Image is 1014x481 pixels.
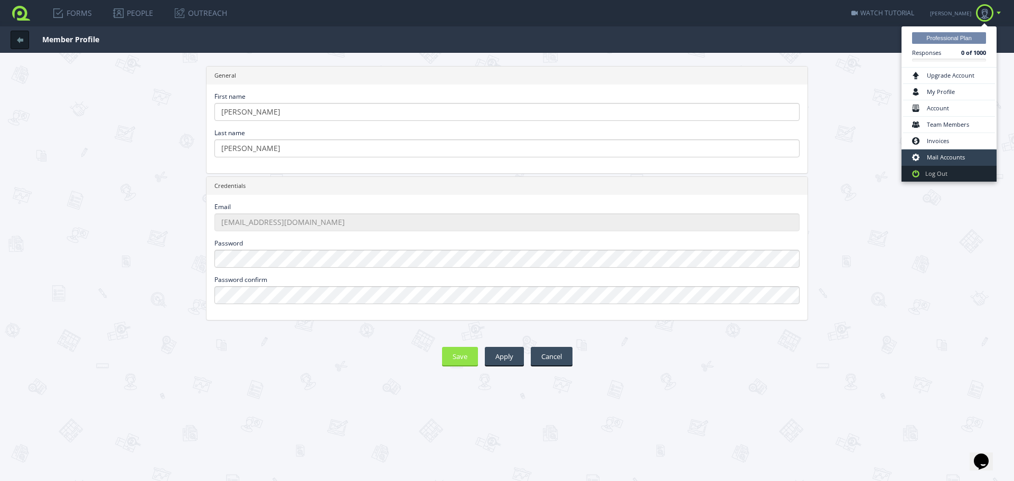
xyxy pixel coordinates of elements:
a: My Profile [903,84,995,100]
strong: 0 of 1000 [961,49,986,56]
a: Log Out [902,166,997,182]
input: Apply [485,347,524,365]
label: Password [214,239,243,247]
a: Upgrade Account [903,68,995,84]
h1: Member Profile [29,26,99,53]
iframe: chat widget [970,439,1003,470]
a: WATCH TUTORIAL [851,8,914,17]
a: Mail Accounts [903,149,995,166]
label: Password confirm [214,276,267,284]
label: Email [214,203,231,211]
input: Cancel [531,347,572,365]
div: Responses [904,47,934,59]
input: Save [442,347,478,365]
a: Account [903,100,995,117]
span: Professional Plan [912,32,986,43]
div: Credentials [206,177,808,195]
label: First name [214,92,246,100]
label: Last name [214,129,245,137]
div: General [206,67,808,84]
a: Team Members [903,117,995,133]
a: Back [11,31,29,49]
a: Invoices [903,133,995,149]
